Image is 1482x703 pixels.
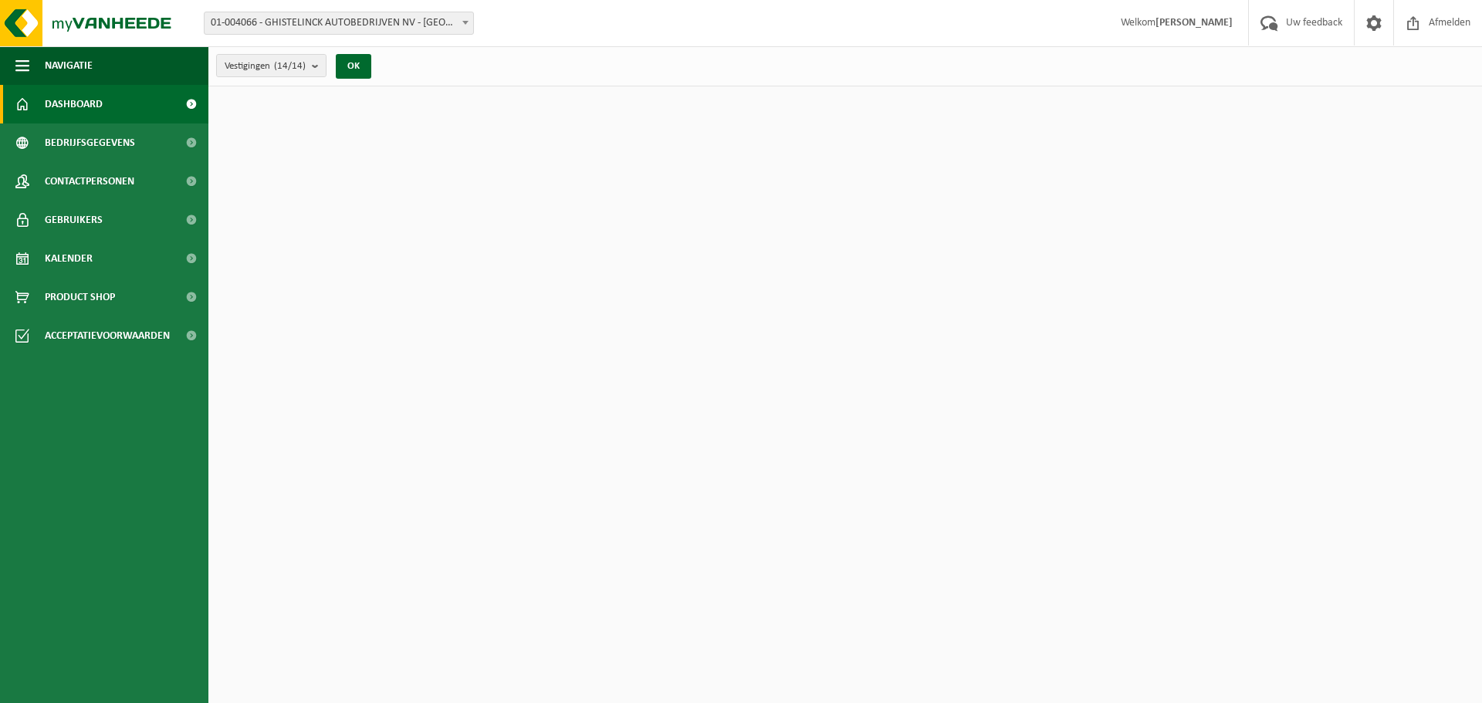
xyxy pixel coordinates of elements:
count: (14/14) [274,61,306,71]
span: Gebruikers [45,201,103,239]
span: Navigatie [45,46,93,85]
span: Acceptatievoorwaarden [45,316,170,355]
button: Vestigingen(14/14) [216,54,327,77]
span: Dashboard [45,85,103,123]
span: Contactpersonen [45,162,134,201]
span: Vestigingen [225,55,306,78]
span: Bedrijfsgegevens [45,123,135,162]
span: 01-004066 - GHISTELINCK AUTOBEDRIJVEN NV - WAREGEM [204,12,474,35]
span: Product Shop [45,278,115,316]
strong: [PERSON_NAME] [1155,17,1233,29]
span: Kalender [45,239,93,278]
button: OK [336,54,371,79]
span: 01-004066 - GHISTELINCK AUTOBEDRIJVEN NV - WAREGEM [205,12,473,34]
